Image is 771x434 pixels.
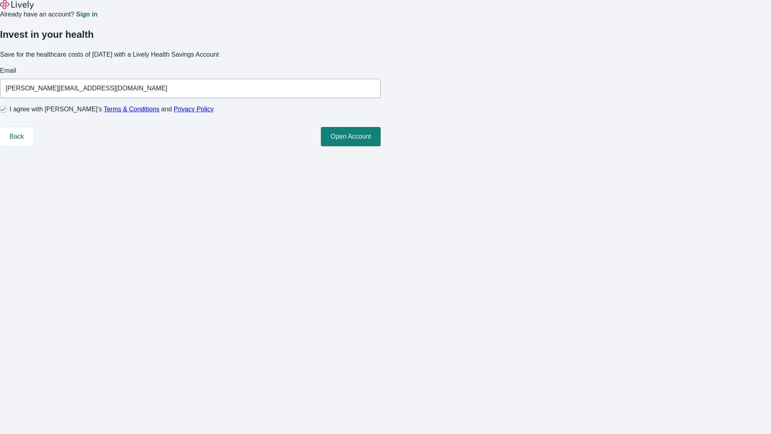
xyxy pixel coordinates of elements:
a: Privacy Policy [174,106,214,113]
span: I agree with [PERSON_NAME]’s and [10,104,214,114]
a: Sign in [76,11,97,18]
button: Open Account [321,127,381,146]
a: Terms & Conditions [104,106,159,113]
